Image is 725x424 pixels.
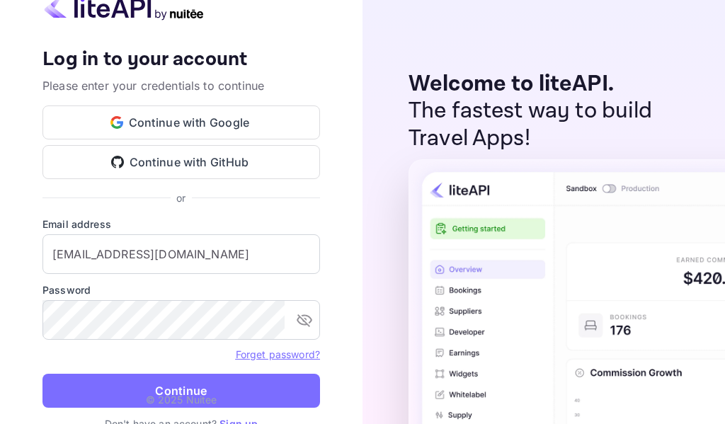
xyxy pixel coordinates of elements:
[236,348,320,360] a: Forget password?
[290,306,319,334] button: toggle password visibility
[42,282,320,297] label: Password
[42,77,320,94] p: Please enter your credentials to continue
[42,234,320,274] input: Enter your email address
[42,145,320,179] button: Continue with GitHub
[176,190,185,205] p: or
[42,374,320,408] button: Continue
[409,71,697,98] p: Welcome to liteAPI.
[146,392,217,407] p: © 2025 Nuitee
[409,98,697,152] p: The fastest way to build Travel Apps!
[42,217,320,231] label: Email address
[236,347,320,361] a: Forget password?
[42,105,320,139] button: Continue with Google
[42,47,320,72] h4: Log in to your account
